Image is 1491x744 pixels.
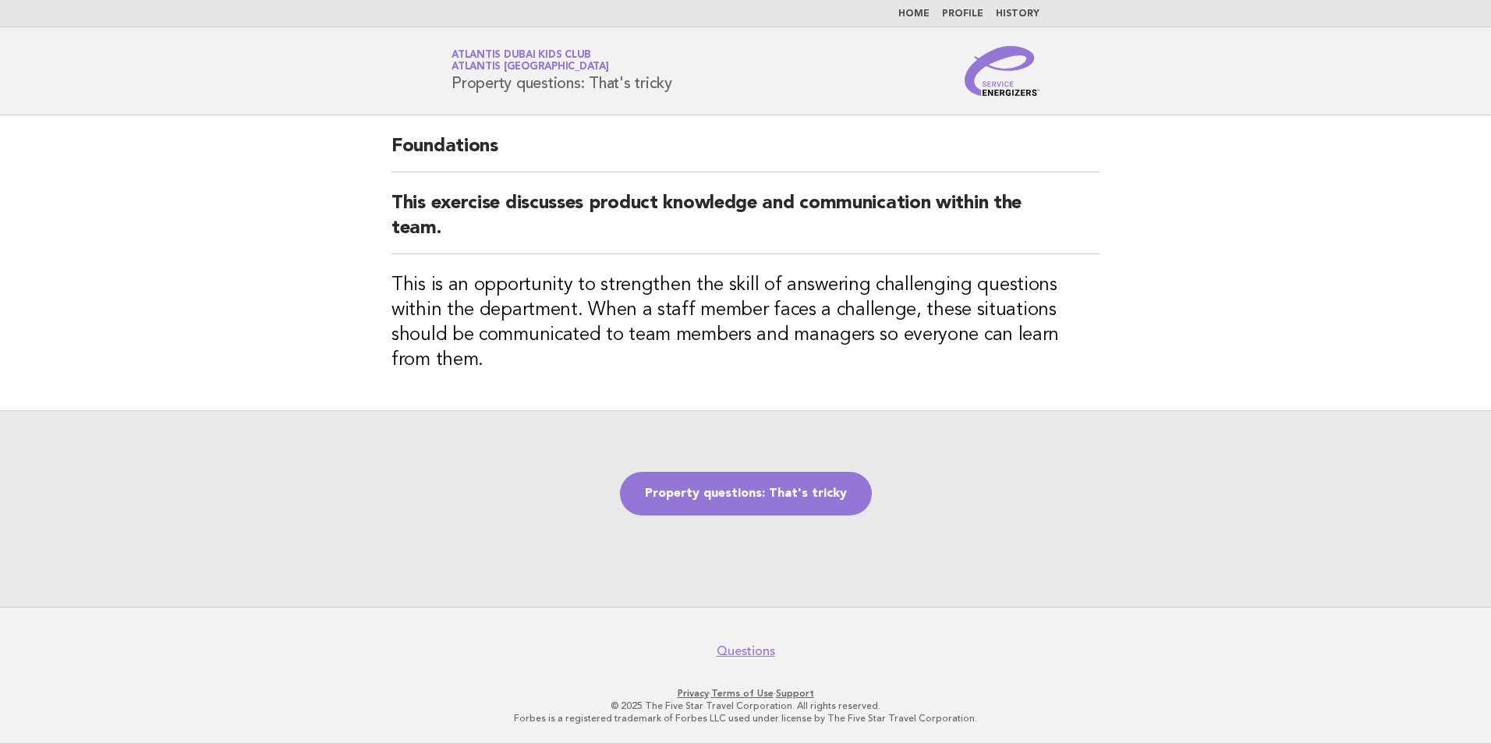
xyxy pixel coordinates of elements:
[391,134,1100,172] h2: Foundations
[268,687,1223,700] p: · ·
[678,688,709,699] a: Privacy
[996,9,1039,19] a: History
[268,712,1223,725] p: Forbes is a registered trademark of Forbes LLC used under license by The Five Star Travel Corpora...
[965,46,1039,96] img: Service Energizers
[776,688,814,699] a: Support
[898,9,930,19] a: Home
[452,62,609,73] span: Atlantis [GEOGRAPHIC_DATA]
[717,643,775,659] a: Questions
[391,273,1100,373] h3: This is an opportunity to strengthen the skill of answering challenging questions within the depa...
[620,472,872,515] a: Property questions: That's tricky
[942,9,983,19] a: Profile
[391,191,1100,254] h2: This exercise discusses product knowledge and communication within the team.
[268,700,1223,712] p: © 2025 The Five Star Travel Corporation. All rights reserved.
[452,51,672,91] h1: Property questions: That's tricky
[711,688,774,699] a: Terms of Use
[452,50,609,72] a: Atlantis Dubai Kids ClubAtlantis [GEOGRAPHIC_DATA]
